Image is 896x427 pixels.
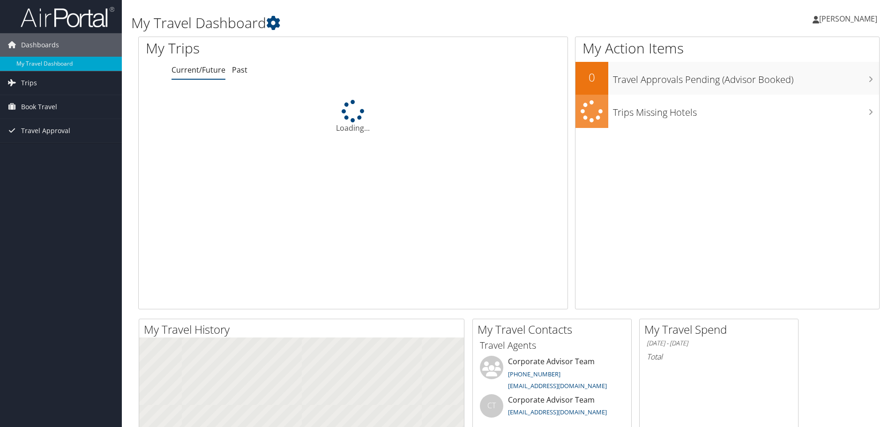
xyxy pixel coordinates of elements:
h2: 0 [575,69,608,85]
li: Corporate Advisor Team [475,356,629,394]
h2: My Travel History [144,322,464,337]
span: Book Travel [21,95,57,119]
a: Current/Future [172,65,225,75]
span: [PERSON_NAME] [819,14,877,24]
h3: Travel Approvals Pending (Advisor Booked) [613,68,879,86]
a: [EMAIL_ADDRESS][DOMAIN_NAME] [508,382,607,390]
h1: My Travel Dashboard [131,13,635,33]
a: [PHONE_NUMBER] [508,370,560,378]
h6: Total [647,352,791,362]
span: Travel Approval [21,119,70,142]
a: [PERSON_NAME] [813,5,887,33]
a: Trips Missing Hotels [575,95,879,128]
a: [EMAIL_ADDRESS][DOMAIN_NAME] [508,408,607,416]
span: Dashboards [21,33,59,57]
div: CT [480,394,503,418]
span: Trips [21,71,37,95]
a: 0Travel Approvals Pending (Advisor Booked) [575,62,879,95]
li: Corporate Advisor Team [475,394,629,425]
a: Past [232,65,247,75]
img: airportal-logo.png [21,6,114,28]
h2: My Travel Contacts [478,322,631,337]
h6: [DATE] - [DATE] [647,339,791,348]
h3: Trips Missing Hotels [613,101,879,119]
h1: My Trips [146,38,382,58]
h2: My Travel Spend [644,322,798,337]
h3: Travel Agents [480,339,624,352]
div: Loading... [139,100,567,134]
h1: My Action Items [575,38,879,58]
